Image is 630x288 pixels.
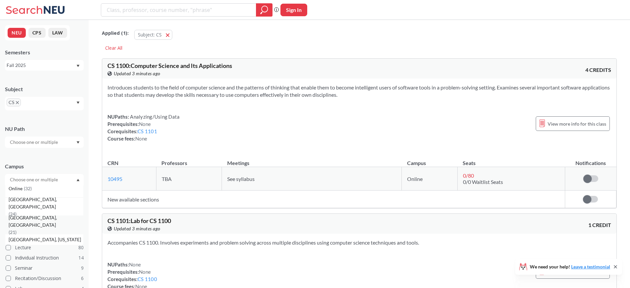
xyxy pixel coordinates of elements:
span: See syllabus [227,176,255,182]
span: 0 / 80 [463,172,474,179]
span: [GEOGRAPHIC_DATA], [US_STATE] [9,236,82,243]
span: [GEOGRAPHIC_DATA], [GEOGRAPHIC_DATA] [9,196,83,210]
th: Professors [156,153,222,167]
svg: Dropdown arrow [76,65,80,67]
button: CPS [28,28,46,38]
section: Accompanies CS 1100. Involves experiments and problem solving across multiple disciplines using c... [107,239,611,246]
span: Subject: CS [138,31,162,38]
td: Online [402,167,458,191]
span: 80 [78,244,84,251]
th: Notifications [565,153,616,167]
input: Class, professor, course number, "phrase" [106,4,251,16]
div: Semesters [5,49,84,56]
button: NEU [8,28,26,38]
a: Leave a testimonial [571,264,610,269]
span: 0/0 Waitlist Seats [463,179,503,185]
th: Meetings [222,153,402,167]
div: Subject [5,86,84,93]
span: 1 CREDIT [588,221,611,229]
div: CRN [107,159,118,167]
span: None [129,261,141,267]
a: CS 1101 [138,128,157,134]
span: CSX to remove pill [7,98,21,106]
svg: Dropdown arrow [76,101,80,104]
div: Fall 2025 [7,62,76,69]
a: CS 1100 [138,276,157,282]
div: Fall 2025Dropdown arrow [5,60,84,71]
input: Choose one or multiple [7,138,62,146]
svg: Dropdown arrow [76,179,80,181]
span: 14 [78,254,84,261]
span: Updated 3 minutes ago [114,70,160,77]
span: Updated 3 minutes ago [114,225,160,232]
span: ( 32 ) [24,186,32,191]
span: We need your help! [530,264,610,269]
span: ( 21 ) [9,229,17,235]
span: CS 1100 : Computer Science and Its Applications [107,62,232,69]
svg: X to remove pill [16,101,19,104]
span: CS 1101 : Lab for CS 1100 [107,217,171,224]
th: Campus [402,153,458,167]
span: Analyzing/Using Data [129,114,180,120]
svg: Dropdown arrow [76,141,80,144]
label: Individual Instruction [6,254,84,262]
a: 10495 [107,176,122,182]
div: CSX to remove pillDropdown arrow [5,97,84,110]
th: Seats [457,153,565,167]
button: LAW [48,28,67,38]
section: Introduces students to the field of computer science and the patterns of thinking that enable the... [107,84,611,98]
span: Online [9,185,24,192]
div: NUPaths: Prerequisites: Corequisites: Course fees: [107,113,180,142]
td: TBA [156,167,222,191]
label: Recitation/Discussion [6,274,84,283]
button: Sign In [280,4,307,16]
div: Dropdown arrow[GEOGRAPHIC_DATA](79)[GEOGRAPHIC_DATA], [GEOGRAPHIC_DATA](34)Online(32)[GEOGRAPHIC_... [5,174,84,185]
div: Clear All [102,43,126,53]
td: New available sections [102,191,565,208]
span: Applied ( 1 ): [102,29,129,37]
div: magnifying glass [256,3,273,17]
span: None [139,269,151,275]
label: Lecture [6,243,84,252]
span: [GEOGRAPHIC_DATA], [GEOGRAPHIC_DATA] [9,214,83,229]
div: NU Path [5,125,84,133]
span: ( 20 ) [9,244,17,250]
span: 9 [81,264,84,272]
input: Choose one or multiple [7,176,62,184]
div: Campus [5,163,84,170]
button: Subject: CS [134,30,172,40]
div: Dropdown arrow [5,137,84,148]
span: View more info for this class [548,120,606,128]
span: ( 24 ) [9,211,17,217]
span: None [135,136,147,142]
span: 4 CREDITS [585,66,611,74]
span: None [139,121,151,127]
span: 6 [81,275,84,282]
svg: magnifying glass [260,5,268,15]
label: Seminar [6,264,84,272]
